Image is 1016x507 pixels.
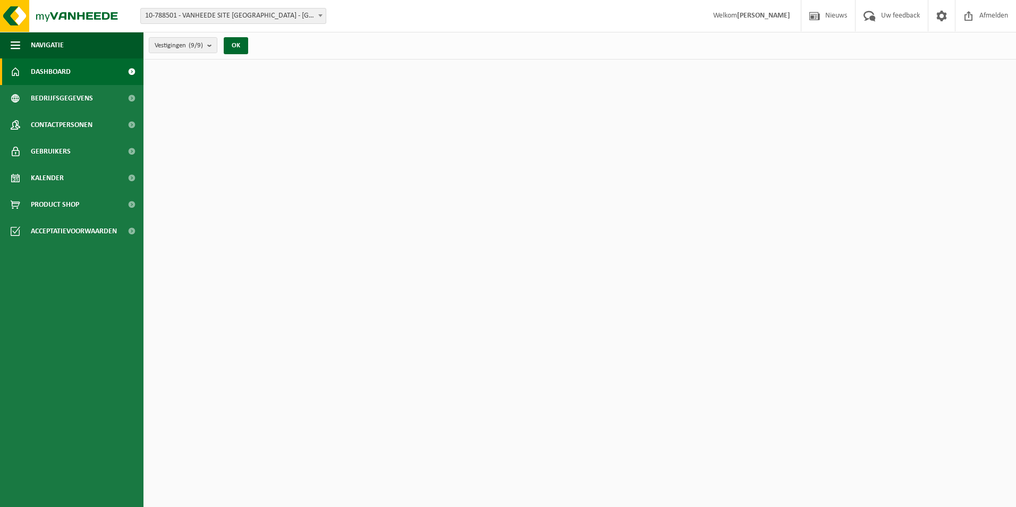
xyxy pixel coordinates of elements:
span: Acceptatievoorwaarden [31,218,117,244]
span: Kalender [31,165,64,191]
span: Product Shop [31,191,79,218]
button: OK [224,37,248,54]
strong: [PERSON_NAME] [737,12,790,20]
span: Dashboard [31,58,71,85]
span: 10-788501 - VANHEEDE SITE RUMBEKE - RUMBEKE [141,9,326,23]
span: Gebruikers [31,138,71,165]
span: Bedrijfsgegevens [31,85,93,112]
span: Contactpersonen [31,112,92,138]
span: Navigatie [31,32,64,58]
span: 10-788501 - VANHEEDE SITE RUMBEKE - RUMBEKE [140,8,326,24]
count: (9/9) [189,42,203,49]
span: Vestigingen [155,38,203,54]
button: Vestigingen(9/9) [149,37,217,53]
